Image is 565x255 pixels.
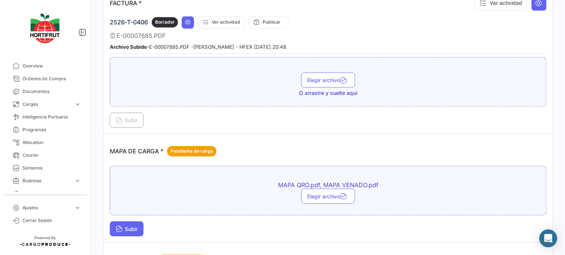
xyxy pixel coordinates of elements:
[110,19,148,26] span: 2526-T-0406
[74,190,81,197] span: expand_more
[116,226,138,232] span: Subir
[301,73,355,88] button: Elegir archivo
[299,90,357,97] span: O arrastre y suelte aquí
[307,193,349,200] span: Elegir archivo
[74,101,81,108] span: expand_more
[6,111,84,123] a: Inteligencia Portuaria
[74,177,81,184] span: expand_more
[116,117,138,124] span: Subir
[110,44,147,50] b: Archivo Subido
[170,148,213,155] span: Pendiente de carga
[110,44,286,50] small: - E-00007685.PDF - [PERSON_NAME] - HFEX [DATE] 20:48
[22,114,81,120] span: Inteligencia Portuaria
[22,75,81,82] span: Órdenes de Compra
[6,162,84,174] a: Sensores
[198,16,245,29] button: Ver actividad
[22,101,71,108] span: Cargas
[22,139,81,146] span: Allocation
[6,85,84,98] a: Documentos
[26,9,64,48] img: logo-hortifrut.svg
[110,113,143,128] button: Subir
[197,181,459,189] span: MAPA QRO.pdf, MAPA VENADO.pdf
[22,177,71,184] span: Business
[540,229,558,247] div: Abrir Intercom Messenger
[22,63,81,69] span: Overview
[22,190,71,197] span: Estadísticas
[6,60,84,72] a: Overview
[74,204,81,211] span: expand_more
[22,152,81,159] span: Courier
[22,204,71,211] span: Ajustes
[249,16,288,29] button: Publicar
[22,165,81,171] span: Sensores
[301,189,355,204] button: Elegir archivo
[6,136,84,149] a: Allocation
[22,126,81,133] span: Programas
[6,149,84,162] a: Courier
[155,19,175,26] span: Borrador
[22,217,81,224] span: Cerrar Sesión
[117,32,166,40] span: E-00007685.PDF
[22,88,81,95] span: Documentos
[307,77,349,84] span: Elegir archivo
[6,123,84,136] a: Programas
[110,222,143,237] button: Subir
[6,72,84,85] a: Órdenes de Compra
[110,146,217,157] p: MAPA DE CARGA *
